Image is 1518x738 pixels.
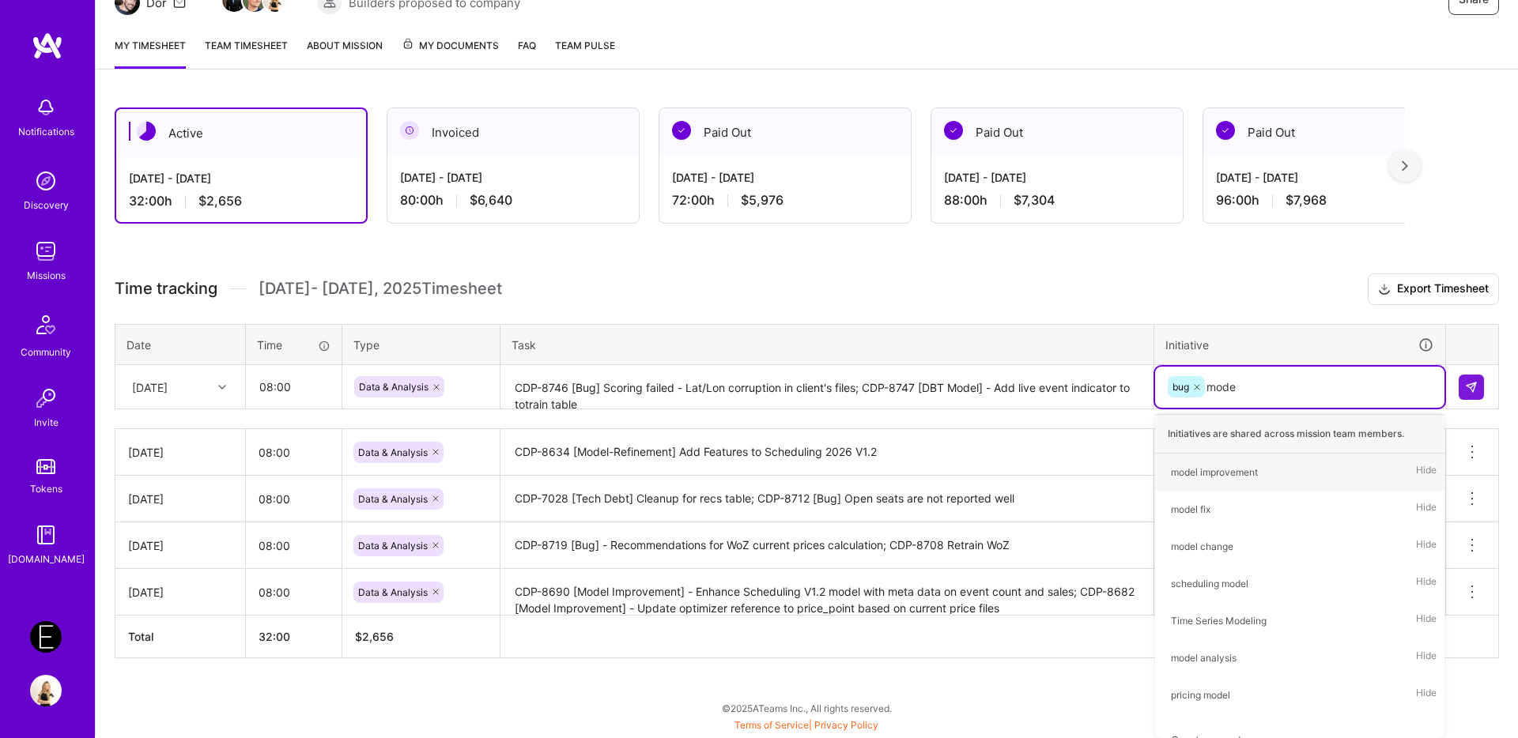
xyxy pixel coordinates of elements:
span: Team Pulse [555,40,615,51]
a: My Documents [402,37,499,69]
div: 88:00 h [944,192,1170,209]
a: Privacy Policy [814,719,878,731]
span: $ 2,656 [355,630,394,643]
span: $6,640 [470,192,512,209]
a: Terms of Service [734,719,809,731]
span: Hide [1416,610,1437,631]
span: Hide [1416,573,1437,594]
span: Hide [1416,499,1437,520]
div: Notifications [18,123,74,140]
textarea: CDP-8719 [Bug] - Recommendations for WoZ current prices calculation; CDP-8708 Retrain WoZ [502,524,1152,567]
div: Paid Out [931,108,1183,156]
div: Discovery [24,197,69,213]
th: Task [500,324,1154,365]
span: Data & Analysis [358,586,428,598]
img: teamwork [30,235,62,267]
input: HH:MM [246,525,342,567]
div: 72:00 h [672,192,898,209]
div: model analysis [1171,650,1237,666]
span: Hide [1416,536,1437,557]
a: FAQ [518,37,536,69]
a: My timesheet [115,37,186,69]
div: model fix [1171,501,1210,518]
img: Community [27,306,65,344]
a: User Avatar [26,675,66,706]
span: Data & Analysis [359,381,429,393]
img: Endeavor: Data Team- 3338DES275 [30,621,62,653]
th: Total [115,616,246,658]
img: tokens [36,459,55,474]
input: HH:MM [246,431,342,473]
div: [DATE] [128,537,232,554]
div: [DATE] [128,491,232,507]
span: Data & Analysis [358,540,428,552]
div: Invoiced [387,108,639,156]
div: 96:00 h [1216,192,1442,209]
img: Active [137,122,156,141]
img: Invoiced [400,121,419,140]
div: Invite [34,414,59,431]
div: Initiative [1165,336,1434,354]
span: | [734,719,878,731]
div: pricing model [1171,687,1230,703]
div: [DATE] - [DATE] [672,169,898,186]
th: Type [342,324,500,365]
div: [DATE] [128,584,232,601]
span: Data & Analysis [358,493,428,505]
img: guide book [30,519,62,551]
img: discovery [30,165,62,197]
span: Hide [1416,647,1437,668]
i: icon Download [1378,281,1391,298]
a: Team Pulse [555,37,615,69]
div: 80:00 h [400,192,626,209]
div: Missions [27,267,66,284]
div: 32:00 h [129,193,353,209]
div: Time [257,337,330,353]
th: Date [115,324,246,365]
div: © 2025 ATeams Inc., All rights reserved. [95,688,1518,728]
i: icon Chevron [218,383,226,391]
textarea: CDP-8634 [Model-Refinement] Add Features to Scheduling 2026 V1.2 [502,431,1152,474]
img: Paid Out [672,121,691,140]
div: Active [116,109,366,157]
img: User Avatar [30,675,62,706]
textarea: CDP-8690 [Model Improvement] - Enhance Scheduling V1.2 model with meta data on event count and sa... [502,570,1152,614]
span: $2,656 [198,193,242,209]
div: Paid Out [659,108,911,156]
span: Hide [1416,684,1437,706]
div: Community [21,344,71,360]
span: $7,968 [1286,192,1327,209]
img: bell [30,92,62,123]
th: 32:00 [246,616,342,658]
div: [DATE] - [DATE] [1216,169,1442,186]
div: [DATE] [132,378,168,395]
span: $5,976 [741,192,784,209]
input: HH:MM [246,478,342,520]
a: Endeavor: Data Team- 3338DES275 [26,621,66,653]
img: Paid Out [944,121,963,140]
input: HH:MM [247,366,341,408]
div: scheduling model [1171,575,1248,592]
div: [DATE] - [DATE] [129,170,353,186]
textarea: CDP-7028 [Tech Debt] Cleanup for recs table; CDP-8712 [Bug] Open seats are not reported well [502,477,1152,521]
span: Hide [1416,461,1437,483]
div: null [1459,375,1486,400]
div: Paid Out [1203,108,1455,156]
div: Tokens [30,480,62,497]
input: HH:MM [246,571,342,613]
img: Submit [1465,381,1478,393]
div: model improvement [1171,464,1258,480]
span: bug [1172,381,1189,393]
div: Time Series Modeling [1171,612,1267,629]
span: My Documents [402,37,499,55]
span: $7,304 [1014,192,1055,209]
div: [DATE] - [DATE] [400,169,626,186]
img: Invite [30,382,62,414]
button: Export Timesheet [1368,273,1499,305]
textarea: CDP-8746 [Bug] Scoring failed - Lat/Lon corruption in client's files; CDP-8747 [DBT Model] - Add ... [502,367,1152,409]
a: Team timesheet [205,37,288,69]
a: About Mission [307,37,383,69]
span: [DATE] - [DATE] , 2025 Timesheet [259,279,502,299]
span: Time tracking [115,279,217,299]
div: [DATE] - [DATE] [944,169,1170,186]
